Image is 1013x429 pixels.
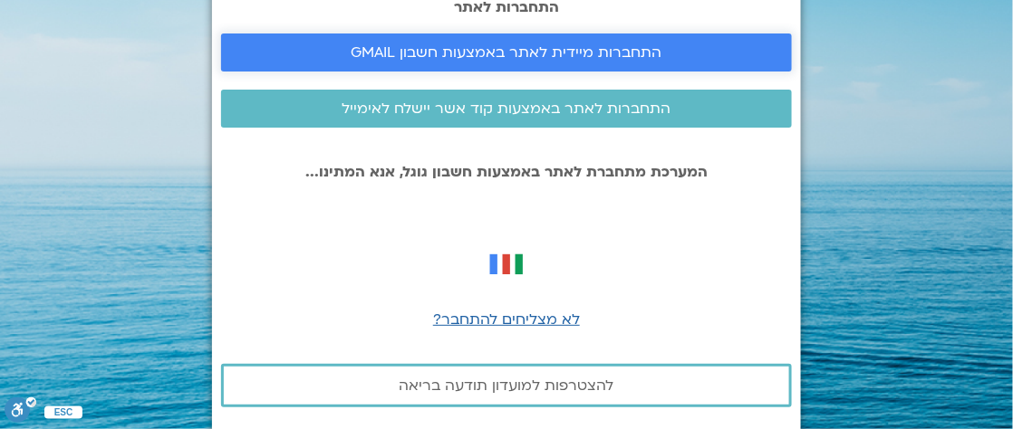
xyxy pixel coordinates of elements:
p: המערכת מתחברת לאתר באמצעות חשבון גוגל, אנא המתינו... [221,164,792,180]
span: התחברות מיידית לאתר באמצעות חשבון GMAIL [352,44,662,61]
span: התחברות לאתר באמצעות קוד אשר יישלח לאימייל [342,100,671,117]
a: התחברות מיידית לאתר באמצעות חשבון GMAIL [221,33,792,71]
a: התחברות לאתר באמצעות קוד אשר יישלח לאימייל [221,90,792,128]
span: להצטרפות למועדון תודעה בריאה [400,377,614,394]
a: לא מצליחים להתחבר? [433,310,580,329]
a: להצטרפות למועדון תודעה בריאה [221,364,792,407]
